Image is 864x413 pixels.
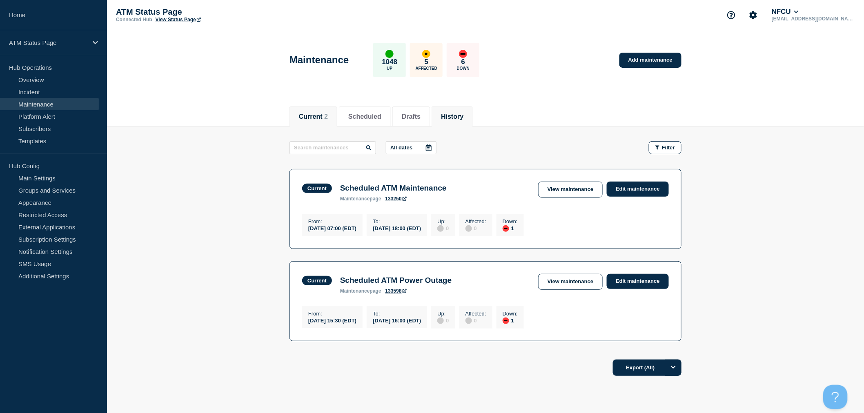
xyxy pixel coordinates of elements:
[340,288,381,294] p: page
[386,141,436,154] button: All dates
[373,224,421,231] div: [DATE] 18:00 (EDT)
[340,288,370,294] span: maintenance
[607,182,669,197] a: Edit maintenance
[465,311,486,317] p: Affected :
[437,218,449,224] p: Up :
[665,360,681,376] button: Options
[373,218,421,224] p: To :
[308,317,356,324] div: [DATE] 15:30 (EDT)
[823,385,848,409] iframe: Help Scout Beacon - Open
[385,50,394,58] div: up
[503,317,518,324] div: 1
[308,311,356,317] p: From :
[770,8,800,16] button: NFCU
[503,224,518,232] div: 1
[299,113,328,120] button: Current 2
[437,224,449,232] div: 0
[662,144,675,151] span: Filter
[441,113,463,120] button: History
[465,225,472,232] div: disabled
[373,311,421,317] p: To :
[385,288,407,294] a: 133598
[340,196,381,202] p: page
[465,218,486,224] p: Affected :
[437,311,449,317] p: Up :
[465,318,472,324] div: disabled
[340,276,452,285] h3: Scheduled ATM Power Outage
[457,66,470,71] p: Down
[422,50,430,58] div: affected
[437,317,449,324] div: 0
[340,196,370,202] span: maintenance
[607,274,669,289] a: Edit maintenance
[382,58,397,66] p: 1048
[9,39,87,46] p: ATM Status Page
[416,66,437,71] p: Affected
[503,218,518,224] p: Down :
[503,225,509,232] div: down
[538,182,603,198] a: View maintenance
[619,53,681,68] a: Add maintenance
[437,225,444,232] div: disabled
[116,17,152,22] p: Connected Hub
[745,7,762,24] button: Account settings
[613,360,681,376] button: Export (All)
[307,278,327,284] div: Current
[385,196,407,202] a: 133250
[461,58,465,66] p: 6
[770,16,855,22] p: [EMAIL_ADDRESS][DOMAIN_NAME]
[116,7,279,17] p: ATM Status Page
[308,224,356,231] div: [DATE] 07:00 (EDT)
[390,144,412,151] p: All dates
[340,184,447,193] h3: Scheduled ATM Maintenance
[387,66,392,71] p: Up
[348,113,381,120] button: Scheduled
[324,113,328,120] span: 2
[425,58,428,66] p: 5
[156,17,201,22] a: View Status Page
[503,311,518,317] p: Down :
[723,7,740,24] button: Support
[402,113,421,120] button: Drafts
[437,318,444,324] div: disabled
[465,317,486,324] div: 0
[459,50,467,58] div: down
[503,318,509,324] div: down
[538,274,603,290] a: View maintenance
[649,141,681,154] button: Filter
[308,218,356,224] p: From :
[289,141,376,154] input: Search maintenances
[307,185,327,191] div: Current
[289,54,349,66] h1: Maintenance
[465,224,486,232] div: 0
[373,317,421,324] div: [DATE] 16:00 (EDT)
